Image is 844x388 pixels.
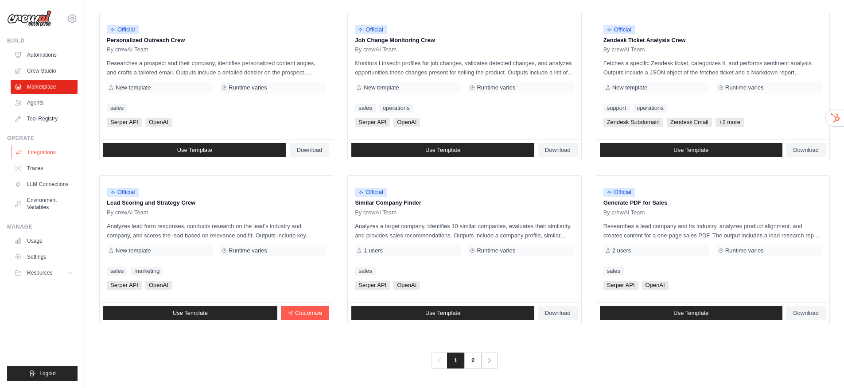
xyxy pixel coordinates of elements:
span: By crewAI Team [355,209,397,216]
a: marketing [131,267,163,275]
span: Official [107,188,139,197]
div: Operate [7,135,78,142]
span: Runtime varies [229,247,267,254]
a: operations [633,104,667,113]
span: New template [612,84,647,91]
a: Use Template [103,306,277,320]
button: Resources [11,266,78,280]
span: By crewAI Team [107,209,148,216]
a: Use Template [351,143,534,157]
span: By crewAI Team [603,209,645,216]
p: Zendesk Ticket Analysis Crew [603,36,822,45]
span: Official [603,25,635,34]
span: Download [793,147,819,154]
span: Zendesk Subdomain [603,118,663,127]
div: Manage [7,223,78,230]
a: Download [786,143,826,157]
a: Usage [11,234,78,248]
span: Use Template [177,147,212,154]
a: sales [107,104,127,113]
a: Integrations [12,145,78,159]
a: LLM Connections [11,177,78,191]
span: Resources [27,269,52,276]
a: sales [355,267,375,275]
span: OpenAI [393,281,420,290]
span: +2 more [716,118,744,127]
span: By crewAI Team [355,46,397,53]
a: 2 [464,353,482,369]
span: Official [603,188,635,197]
a: Use Template [600,306,783,320]
span: OpenAI [145,118,172,127]
a: Marketplace [11,80,78,94]
span: Runtime varies [229,84,267,91]
span: Logout [39,370,56,377]
p: Monitors LinkedIn profiles for job changes, validates detected changes, and analyzes opportunitie... [355,58,574,77]
span: Official [355,25,387,34]
a: Download [538,143,578,157]
a: Agents [11,96,78,110]
span: 1 users [364,247,383,254]
span: Use Template [425,147,460,154]
span: 1 [447,353,464,369]
p: Lead Scoring and Strategy Crew [107,198,326,207]
p: Personalized Outreach Crew [107,36,326,45]
button: Logout [7,366,78,381]
p: Generate PDF for Sales [603,198,822,207]
span: Customize [295,310,322,317]
a: sales [107,267,127,275]
span: Download [793,310,819,317]
span: Serper API [107,118,142,127]
a: operations [379,104,413,113]
span: OpenAI [393,118,420,127]
a: Crew Studio [11,64,78,78]
span: Serper API [107,281,142,290]
a: Use Template [103,143,286,157]
span: By crewAI Team [107,46,148,53]
span: Serper API [603,281,638,290]
span: New template [364,84,399,91]
span: Runtime varies [477,247,515,254]
span: Runtime varies [725,247,764,254]
span: Use Template [673,147,708,154]
span: New template [116,247,151,254]
span: Use Template [673,310,708,317]
p: Fetches a specific Zendesk ticket, categorizes it, and performs sentiment analysis. Outputs inclu... [603,58,822,77]
span: Serper API [355,281,390,290]
div: Build [7,37,78,44]
a: Download [538,306,578,320]
p: Job Change Monitoring Crew [355,36,574,45]
p: Similar Company Finder [355,198,574,207]
a: sales [603,267,624,275]
span: 2 users [612,247,631,254]
span: Zendesk Email [667,118,712,127]
a: Use Template [600,143,783,157]
a: Use Template [351,306,534,320]
a: Download [290,143,330,157]
a: Traces [11,161,78,175]
a: Customize [281,306,329,320]
span: Download [297,147,323,154]
a: Automations [11,48,78,62]
a: support [603,104,630,113]
p: Analyzes lead form responses, conducts research on the lead's industry and company, and scores th... [107,221,326,240]
p: Analyzes a target company, identifies 10 similar companies, evaluates their similarity, and provi... [355,221,574,240]
span: By crewAI Team [603,46,645,53]
span: Official [355,188,387,197]
span: Serper API [355,118,390,127]
a: Settings [11,250,78,264]
span: New template [116,84,151,91]
p: Researches a lead company and its industry, analyzes product alignment, and creates content for a... [603,221,822,240]
span: OpenAI [145,281,172,290]
a: Download [786,306,826,320]
a: sales [355,104,375,113]
span: OpenAI [642,281,669,290]
img: Logo [7,10,51,27]
a: Tool Registry [11,112,78,126]
span: Official [107,25,139,34]
span: Download [545,310,571,317]
a: Environment Variables [11,193,78,214]
p: Researches a prospect and their company, identifies personalized content angles, and crafts a tai... [107,58,326,77]
span: Download [545,147,571,154]
span: Runtime varies [725,84,764,91]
